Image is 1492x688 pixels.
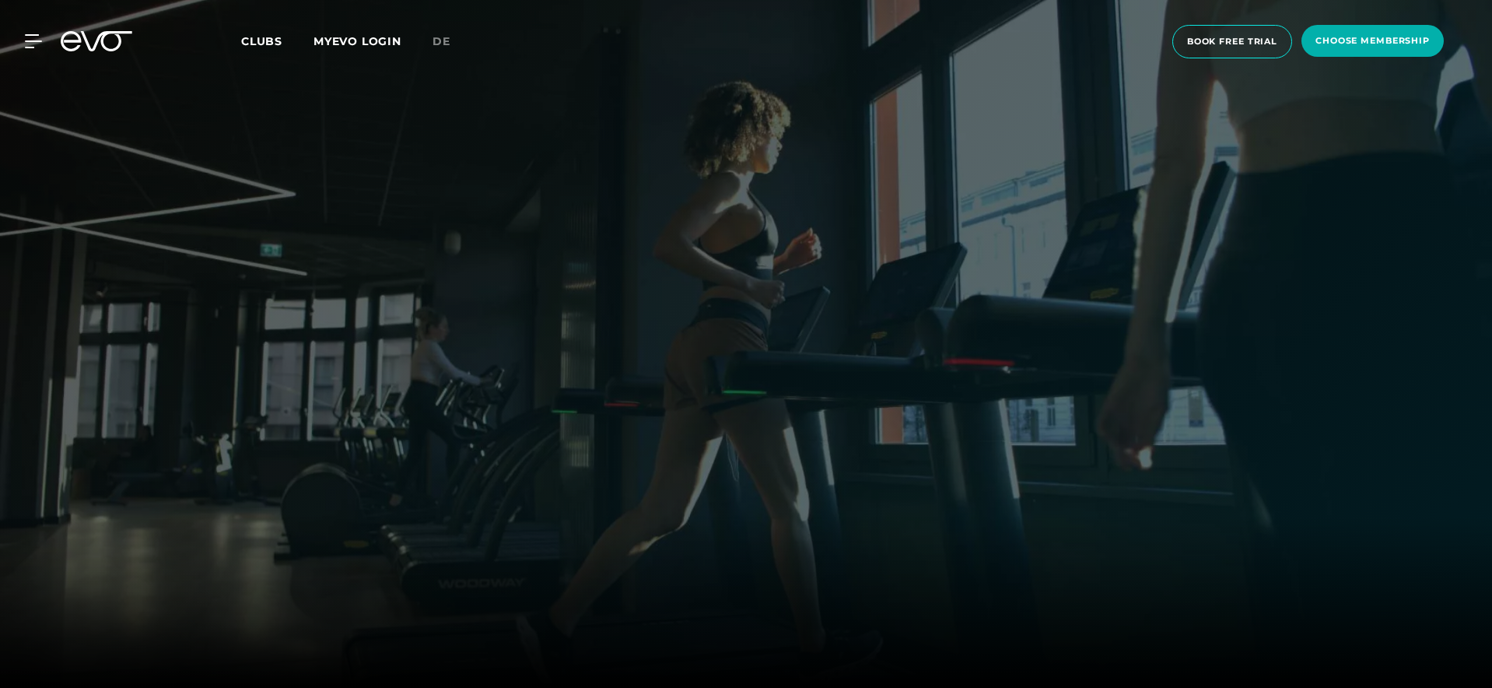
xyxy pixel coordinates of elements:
[433,34,450,48] span: de
[241,34,282,48] span: Clubs
[1168,25,1297,58] a: book free trial
[1297,25,1448,58] a: choose membership
[1315,34,1430,47] span: choose membership
[433,33,469,51] a: de
[241,33,313,48] a: Clubs
[313,34,401,48] a: MYEVO LOGIN
[1187,35,1277,48] span: book free trial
